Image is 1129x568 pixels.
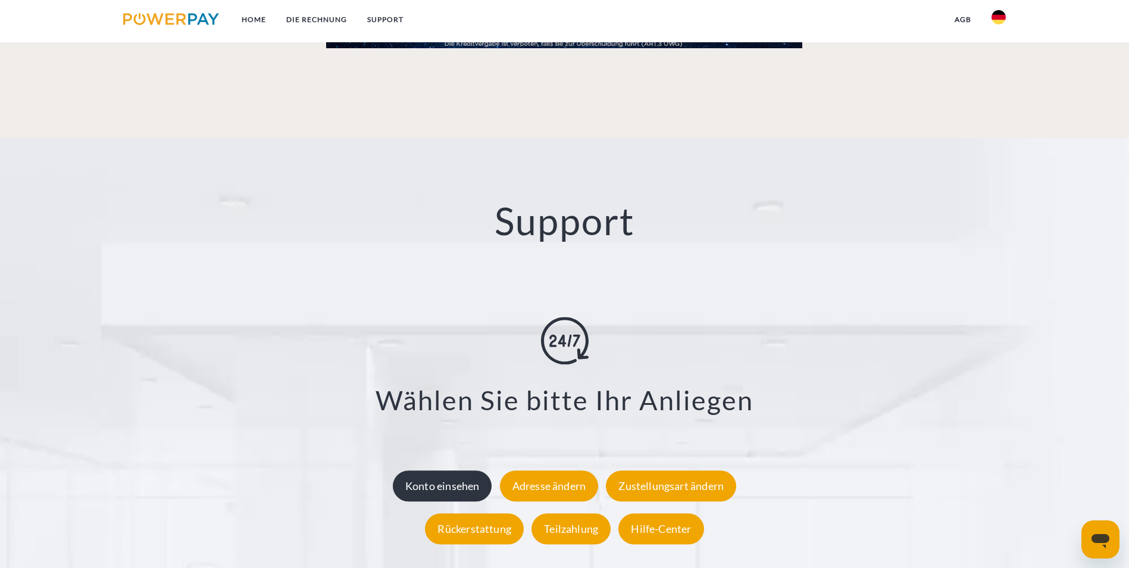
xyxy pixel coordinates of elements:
[425,513,524,544] div: Rückerstattung
[357,9,414,30] a: SUPPORT
[390,479,495,492] a: Konto einsehen
[945,9,981,30] a: agb
[528,522,614,535] a: Teilzahlung
[992,10,1006,24] img: de
[531,513,611,544] div: Teilzahlung
[71,384,1058,417] h3: Wählen Sie bitte Ihr Anliegen
[618,513,703,544] div: Hilfe-Center
[541,317,589,365] img: online-shopping.svg
[603,479,739,492] a: Zustellungsart ändern
[276,9,357,30] a: DIE RECHNUNG
[393,470,492,501] div: Konto einsehen
[500,470,599,501] div: Adresse ändern
[232,9,276,30] a: Home
[57,198,1072,245] h2: Support
[422,522,527,535] a: Rückerstattung
[606,470,736,501] div: Zustellungsart ändern
[1081,520,1119,558] iframe: Schaltfläche zum Öffnen des Messaging-Fensters
[497,479,602,492] a: Adresse ändern
[123,13,219,25] img: logo-powerpay.svg
[615,522,706,535] a: Hilfe-Center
